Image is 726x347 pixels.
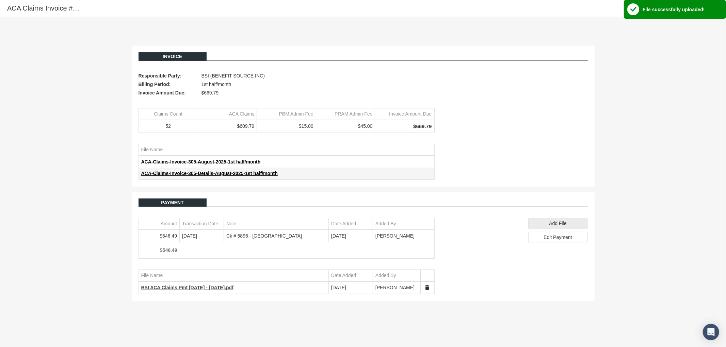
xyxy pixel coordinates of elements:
div: Claims Count [154,111,182,117]
td: [DATE] [180,230,224,242]
div: PBM Admin Fee [279,111,313,117]
td: Column PRAM Admin Fee [316,108,375,120]
td: [DATE] [329,282,373,294]
div: $15.00 [259,123,313,129]
td: 52 [139,120,198,132]
span: Invoice [163,54,182,59]
td: Column Transaction Date [180,218,224,230]
div: Note [226,221,237,227]
span: Payment [161,200,183,205]
div: Date Added [331,272,356,279]
div: Data grid [139,108,435,133]
div: Data grid [139,218,435,259]
div: Invoice Amount Due [389,111,432,117]
span: Billing Period: [139,80,198,89]
td: Column Note [224,218,329,230]
td: Column Claims Count [139,108,198,120]
div: File successfully uploaded! [643,7,705,12]
div: Added By [375,221,396,227]
div: Open Intercom Messenger [703,324,719,340]
div: $609.79 [200,123,255,129]
td: Column File Name [139,270,329,281]
div: File Name [141,272,163,279]
div: Added By [375,272,396,279]
td: Column Date Added [329,218,373,230]
td: $546.49 [139,230,180,242]
td: Column ACA Claims [198,108,257,120]
td: Ck # 5896 - [GEOGRAPHIC_DATA] [224,230,329,242]
div: ACA Claims Invoice #305 [7,4,82,13]
td: [DATE] [329,230,373,242]
div: Data grid [139,144,435,180]
td: Column PBM Admin Fee [257,108,316,120]
div: PRAM Admin Fee [335,111,372,117]
div: Add File [528,218,588,229]
div: $669.79 [377,123,432,130]
span: BSI (BENEFIT SOURCE INC) [201,72,265,80]
div: Data grid [139,270,435,294]
span: ACA-Claims-Invoice-305-August-2025-1st half/month [141,159,261,164]
span: Edit Payment [544,235,572,240]
span: $669.79 [201,89,219,97]
div: $546.49 [141,247,177,254]
div: Transaction Date [182,221,218,227]
td: Column Added By [373,270,421,281]
span: Invoice Amount Due: [139,89,198,97]
td: Column Date Added [329,270,373,281]
span: Add File [549,221,566,226]
div: ACA Claims [229,111,255,117]
span: Responsible Party: [139,72,198,80]
a: Split [424,284,431,291]
td: Column Added By [373,218,434,230]
span: ACA-Claims-Invoice-305-Details-August-2025-1st half/month [141,171,278,176]
div: File Name [141,146,163,153]
div: Edit Payment [528,232,588,243]
td: Column File Name [139,144,434,156]
div: $45.00 [319,123,373,129]
div: Date Added [331,221,356,227]
td: Column Amount [139,218,180,230]
td: [PERSON_NAME] [373,230,434,242]
div: Amount [161,221,177,227]
span: 1st half/month [201,80,231,89]
td: Column Invoice Amount Due [375,108,434,120]
td: [PERSON_NAME] [373,282,421,294]
span: BSI ACA Claims Pmt [DATE] - [DATE].pdf [141,285,233,290]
